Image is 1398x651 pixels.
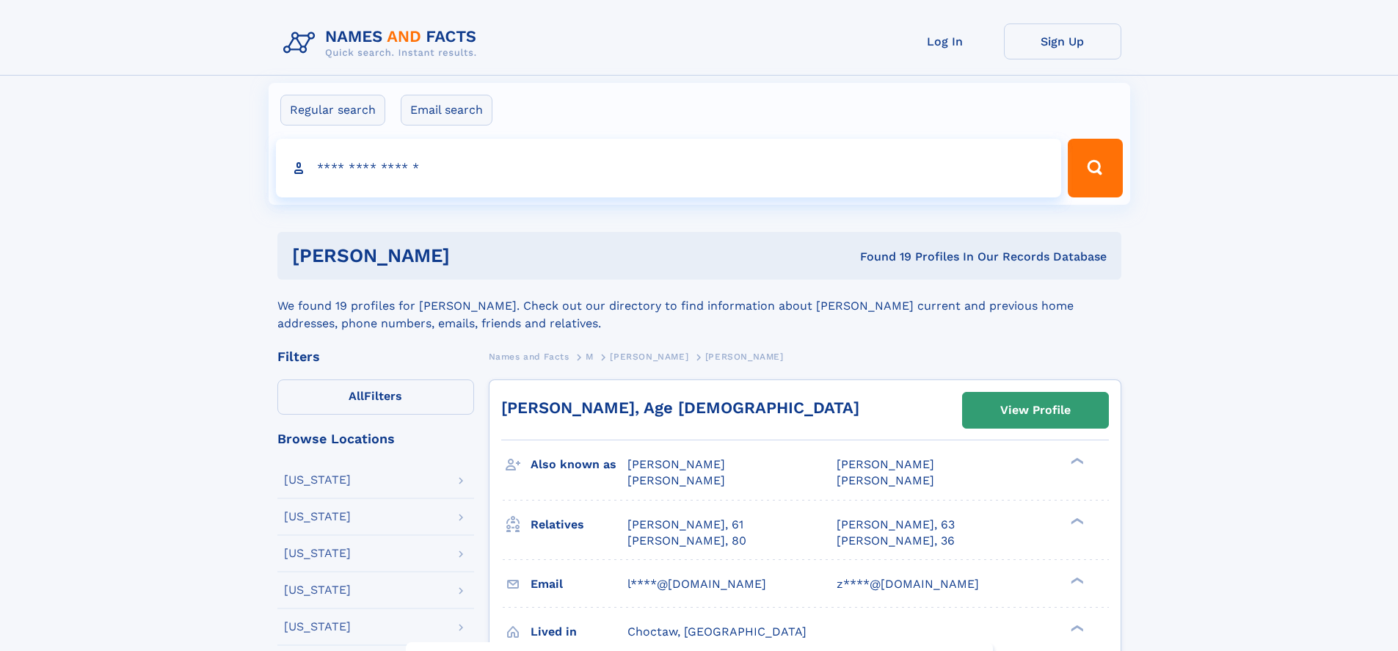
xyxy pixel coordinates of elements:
[627,517,743,533] a: [PERSON_NAME], 61
[292,247,655,265] h1: [PERSON_NAME]
[627,473,725,487] span: [PERSON_NAME]
[837,457,934,471] span: [PERSON_NAME]
[531,512,627,537] h3: Relatives
[1067,457,1085,466] div: ❯
[284,548,351,559] div: [US_STATE]
[489,347,569,365] a: Names and Facts
[1000,393,1071,427] div: View Profile
[531,452,627,477] h3: Also known as
[277,280,1121,332] div: We found 19 profiles for [PERSON_NAME]. Check out our directory to find information about [PERSON...
[837,533,955,549] a: [PERSON_NAME], 36
[887,23,1004,59] a: Log In
[401,95,492,126] label: Email search
[1067,623,1085,633] div: ❯
[501,399,859,417] a: [PERSON_NAME], Age [DEMOGRAPHIC_DATA]
[284,474,351,486] div: [US_STATE]
[277,379,474,415] label: Filters
[280,95,385,126] label: Regular search
[1067,575,1085,585] div: ❯
[284,584,351,596] div: [US_STATE]
[276,139,1062,197] input: search input
[277,432,474,445] div: Browse Locations
[531,572,627,597] h3: Email
[610,347,688,365] a: [PERSON_NAME]
[837,473,934,487] span: [PERSON_NAME]
[610,352,688,362] span: [PERSON_NAME]
[1068,139,1122,197] button: Search Button
[284,511,351,523] div: [US_STATE]
[586,347,594,365] a: M
[1067,516,1085,525] div: ❯
[531,619,627,644] h3: Lived in
[963,393,1108,428] a: View Profile
[277,350,474,363] div: Filters
[349,389,364,403] span: All
[705,352,784,362] span: [PERSON_NAME]
[837,517,955,533] a: [PERSON_NAME], 63
[627,533,746,549] a: [PERSON_NAME], 80
[627,625,807,639] span: Choctaw, [GEOGRAPHIC_DATA]
[627,457,725,471] span: [PERSON_NAME]
[1004,23,1121,59] a: Sign Up
[655,249,1107,265] div: Found 19 Profiles In Our Records Database
[284,621,351,633] div: [US_STATE]
[277,23,489,63] img: Logo Names and Facts
[586,352,594,362] span: M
